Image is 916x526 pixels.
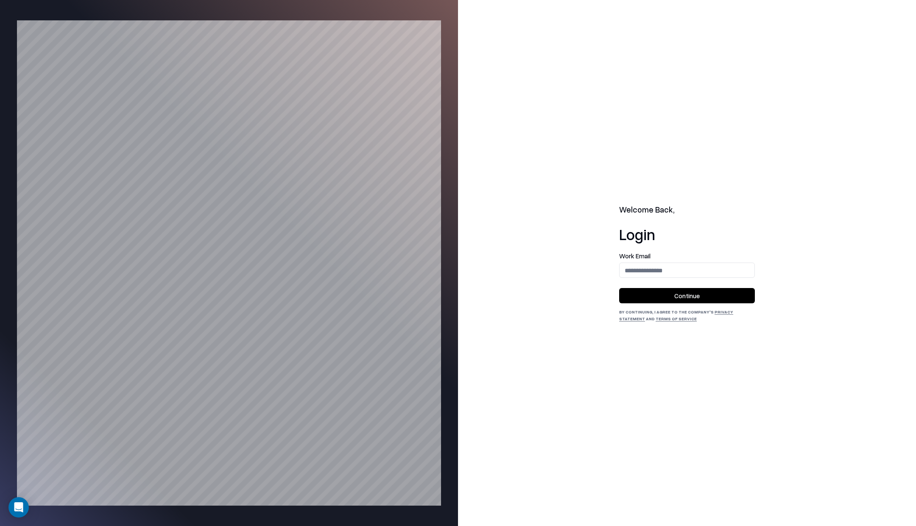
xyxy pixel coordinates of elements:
button: Continue [619,288,755,303]
div: By continuing, I agree to the Company's and [619,308,755,322]
label: Work Email [619,253,755,259]
div: Open Intercom Messenger [8,497,29,518]
h1: Login [619,226,755,243]
a: Terms of Service [656,316,697,321]
h2: Welcome Back, [619,204,755,216]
